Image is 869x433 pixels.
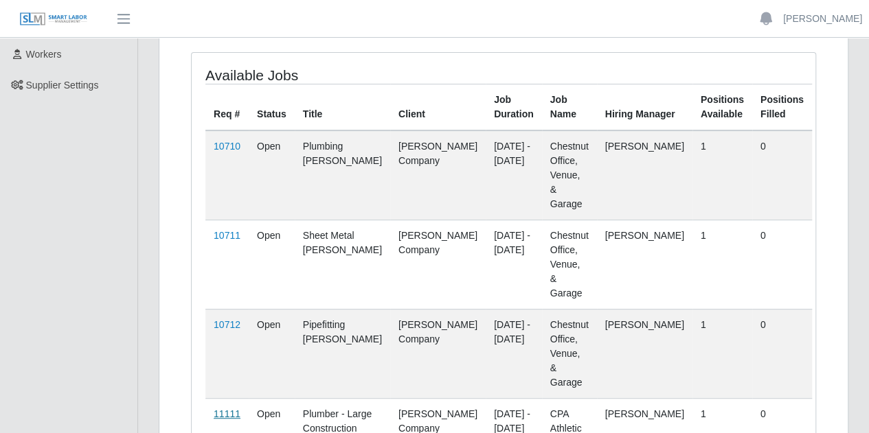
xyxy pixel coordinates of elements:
[249,220,295,309] td: Open
[214,230,240,241] a: 10711
[249,130,295,220] td: Open
[597,220,692,309] td: [PERSON_NAME]
[249,84,295,130] th: Status
[752,309,812,398] td: 0
[390,84,486,130] th: Client
[597,84,692,130] th: Hiring Manager
[597,309,692,398] td: [PERSON_NAME]
[692,84,752,130] th: Positions Available
[205,67,442,84] h4: Available Jobs
[390,309,486,398] td: [PERSON_NAME] Company
[19,12,88,27] img: SLM Logo
[486,130,542,220] td: [DATE] - [DATE]
[390,130,486,220] td: [PERSON_NAME] Company
[26,80,99,91] span: Supplier Settings
[692,309,752,398] td: 1
[295,130,390,220] td: Plumbing [PERSON_NAME]
[692,130,752,220] td: 1
[542,220,597,309] td: Chestnut Office, Venue, & Garage
[214,319,240,330] a: 10712
[295,309,390,398] td: Pipefitting [PERSON_NAME]
[692,220,752,309] td: 1
[249,309,295,398] td: Open
[752,130,812,220] td: 0
[295,84,390,130] th: Title
[214,141,240,152] a: 10710
[597,130,692,220] td: [PERSON_NAME]
[752,220,812,309] td: 0
[486,220,542,309] td: [DATE] - [DATE]
[486,309,542,398] td: [DATE] - [DATE]
[542,84,597,130] th: Job Name
[542,309,597,398] td: Chestnut Office, Venue, & Garage
[214,408,240,419] a: 11111
[390,220,486,309] td: [PERSON_NAME] Company
[295,220,390,309] td: Sheet Metal [PERSON_NAME]
[205,84,249,130] th: Req #
[752,84,812,130] th: Positions Filled
[26,49,62,60] span: Workers
[542,130,597,220] td: Chestnut Office, Venue, & Garage
[486,84,542,130] th: Job Duration
[783,12,862,26] a: [PERSON_NAME]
